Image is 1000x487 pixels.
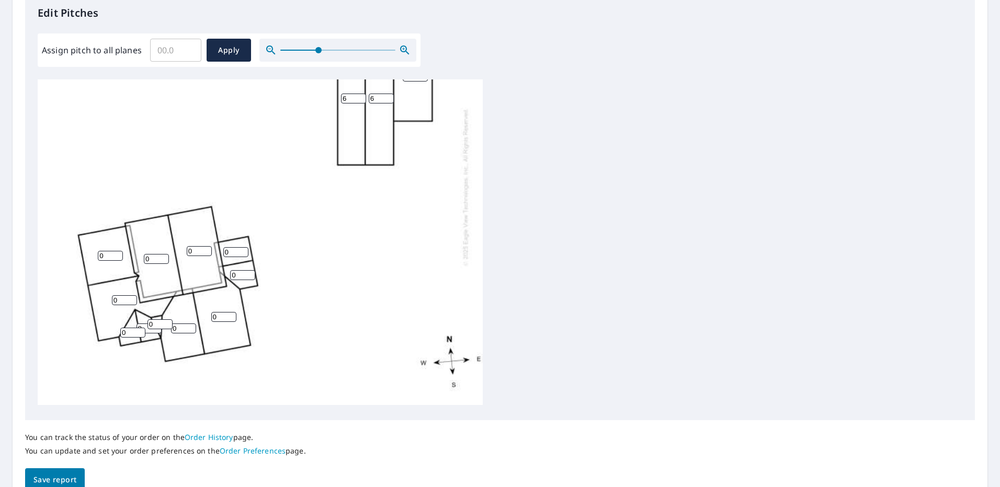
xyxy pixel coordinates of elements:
p: Edit Pitches [38,5,962,21]
input: 00.0 [150,36,201,65]
span: Save report [33,473,76,486]
a: Order History [185,432,233,442]
button: Apply [207,39,251,62]
a: Order Preferences [220,446,286,456]
span: Apply [215,44,243,57]
p: You can update and set your order preferences on the page. [25,446,306,456]
p: You can track the status of your order on the page. [25,433,306,442]
label: Assign pitch to all planes [42,44,142,56]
